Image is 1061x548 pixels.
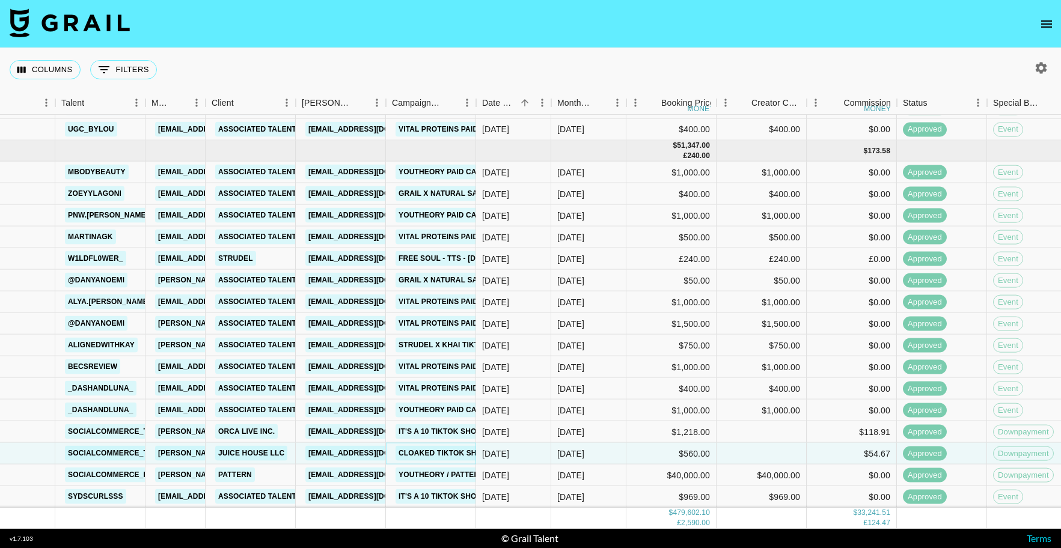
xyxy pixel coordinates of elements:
[687,151,710,161] div: 240.00
[155,316,351,331] a: [PERSON_NAME][EMAIL_ADDRESS][DOMAIN_NAME]
[557,166,584,178] div: Sep '25
[65,251,126,266] a: w1ldfl0wer_
[65,100,215,115] a: that_coupon_[DEMOGRAPHIC_DATA]
[305,489,440,504] a: [EMAIL_ADDRESS][DOMAIN_NAME]
[557,123,584,135] div: Aug '25
[1027,532,1051,544] a: Terms
[482,166,509,178] div: 9/2/2025
[482,296,509,308] div: 9/4/2025
[626,486,717,508] div: $969.00
[215,186,314,201] a: Associated Talent Inc
[903,253,947,264] span: approved
[807,183,897,205] div: $0.00
[155,359,290,374] a: [EMAIL_ADDRESS][DOMAIN_NAME]
[864,145,868,156] div: $
[145,91,206,115] div: Manager
[90,60,157,79] button: Show filters
[807,119,897,141] div: $0.00
[482,317,509,329] div: 9/4/2025
[215,316,314,331] a: Associated Talent Inc
[65,467,194,483] a: socialcommerce_flatfee_us
[215,273,314,288] a: Associated Talent Inc
[626,400,717,421] div: $1,000.00
[557,91,592,115] div: Month Due
[482,252,509,264] div: 9/4/2025
[396,467,581,483] a: YouTheory / Pattern TikTok Shop Campaign
[903,491,947,502] span: approved
[155,251,290,266] a: [EMAIL_ADDRESS][DOMAIN_NAME]
[476,91,551,115] div: Date Created
[305,230,440,245] a: [EMAIL_ADDRESS][DOMAIN_NAME]
[557,252,584,264] div: Sep '25
[351,94,368,111] button: Sort
[396,316,514,331] a: Vital Proteins Paid August
[994,469,1053,481] span: Downpayment
[626,94,644,112] button: Menu
[717,91,807,115] div: Creator Commmission Override
[10,8,130,37] img: Grail Talent
[396,165,509,180] a: YouTheory Paid Campaign
[215,230,314,245] a: Associated Talent Inc
[215,467,255,483] a: Pattern
[677,141,710,151] div: 51,347.00
[10,535,33,543] div: v 1.7.103
[557,296,584,308] div: Sep '25
[155,230,290,245] a: [EMAIL_ADDRESS][DOMAIN_NAME]
[807,335,897,356] div: $0.00
[65,489,126,504] a: sydscurlsss
[735,94,751,111] button: Sort
[994,383,1023,394] span: Event
[305,208,440,223] a: [EMAIL_ADDRESS][DOMAIN_NAME]
[626,421,717,443] div: $1,218.00
[762,296,800,308] div: $1,000.00
[994,188,1023,199] span: Event
[155,467,351,483] a: [PERSON_NAME][EMAIL_ADDRESS][DOMAIN_NAME]
[903,383,947,394] span: approved
[762,166,800,178] div: $1,000.00
[673,141,677,151] div: $
[215,424,278,439] a: Orca Live Inc.
[903,91,928,115] div: Status
[807,313,897,335] div: $0.00
[234,94,251,111] button: Sort
[305,165,440,180] a: [EMAIL_ADDRESS][DOMAIN_NAME]
[37,94,55,112] button: Menu
[994,448,1053,459] span: Downpayment
[857,508,890,518] div: 33,241.51
[305,424,440,439] a: [EMAIL_ADDRESS][DOMAIN_NAME]
[278,94,296,112] button: Menu
[994,296,1023,308] span: Event
[215,251,256,266] a: Strudel
[65,273,127,288] a: @danyanoemi
[661,91,714,115] div: Booking Price
[482,274,509,286] div: 9/4/2025
[557,231,584,243] div: Sep '25
[903,469,947,481] span: approved
[396,186,569,201] a: Grail x Natural Sant Batana Vital Mask
[441,94,458,111] button: Sort
[482,187,509,199] div: 9/2/2025
[396,208,509,223] a: YouTheory Paid Campaign
[302,91,351,115] div: [PERSON_NAME]
[626,313,717,335] div: $1,500.00
[769,231,800,243] div: $500.00
[626,335,717,356] div: $750.00
[65,359,120,374] a: becsreview
[557,447,584,459] div: Sep '25
[482,339,509,351] div: 9/5/2025
[928,94,944,111] button: Sort
[827,94,843,111] button: Sort
[155,294,290,309] a: [EMAIL_ADDRESS][DOMAIN_NAME]
[807,162,897,183] div: $0.00
[215,381,314,396] a: Associated Talent Inc
[61,91,84,115] div: Talent
[482,209,509,221] div: 9/2/2025
[626,248,717,270] div: £240.00
[769,123,800,135] div: $400.00
[396,446,571,461] a: Cloaked TikTok Shop Campaign - Month 1
[501,532,558,544] div: © Grail Talent
[994,339,1023,351] span: Event
[994,426,1053,437] span: Downpayment
[807,464,897,486] div: $0.00
[557,361,584,373] div: Sep '25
